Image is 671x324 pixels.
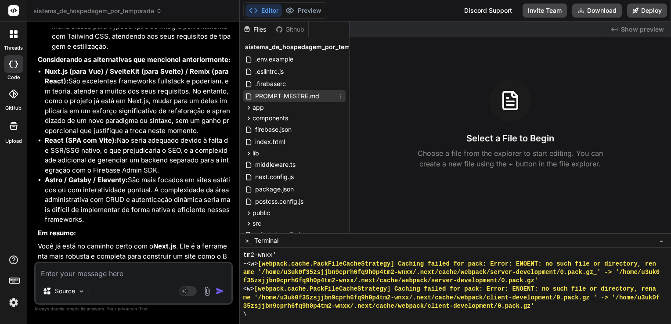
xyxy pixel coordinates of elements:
[254,285,656,293] span: [webpack.cache.PackFileCacheStrategy] Caching failed for pack: Error: ENOENT: no such file or dir...
[254,159,296,170] span: middleware.ts
[243,285,254,293] span: <w>
[243,277,538,285] span: f35zsjjbn9cprh6fq9h0p4tm2-wnxx/.next/cache/webpack/server-development/0.pack.gz'
[45,12,231,51] li: O Next.js tem suporte de primeira classe para TypeScript e se integra perfeitamente com Tailwind ...
[254,236,278,245] span: Terminal
[38,241,231,301] p: Você já está no caminho certo com o . Ele é a ferramenta mais robusta e completa para construir u...
[243,268,660,277] span: ame '/home/u3uk0f35zsjjbn9cprh6fq9h0p4tm2-wnxx/.next/cache/webpack/server-development/0.pack.gz_'...
[523,4,567,18] button: Invite Team
[253,219,261,228] span: src
[243,310,247,319] span: \
[621,25,664,34] span: Show preview
[34,305,233,313] p: Always double-check its answers. Your in Bind
[254,230,304,240] span: tailwind.config.js
[45,175,231,225] li: São mais focados em sites estáticos ou com interatividade pontual. A complexidade da área adminis...
[78,288,85,295] img: Pick Models
[7,74,20,81] label: code
[254,54,294,65] span: .env.example
[6,295,21,310] img: settings
[254,196,304,207] span: postcss.config.js
[459,4,517,18] div: Discord Support
[45,67,231,136] li: São excelentes frameworks fullstack e poderiam, em teoria, atender a muitos dos seus requisitos. ...
[5,104,22,112] label: GitHub
[45,67,229,86] strong: Nuxt.js (para Vue) / SvelteKit (para Svelte) / Remix (para React):
[254,137,286,147] span: index.html
[245,4,282,17] button: Editor
[5,137,22,145] label: Upload
[38,229,76,237] strong: Em resumo:
[245,236,252,245] span: >_
[243,302,534,310] span: 35zsjjbn9cprh6fq9h0p4tm2-wnxx/.next/cache/webpack/client-development/0.pack.gz'
[657,234,666,248] button: −
[33,7,162,15] span: sistema_de_hospedagem_por_temporada
[254,66,285,77] span: .eslintrc.js
[466,132,554,144] h3: Select a File to Begin
[253,103,264,112] span: app
[253,209,270,217] span: public
[254,184,295,194] span: package.json
[45,136,231,175] li: Não seria adequado devido à falta de SSR/SSG nativo, o que prejudicaria o SEO, e a complexidade a...
[243,260,258,268] span: -<w>
[258,260,656,268] span: [webpack.cache.PackFileCacheStrategy] Caching failed for pack: Error: ENOENT: no such file or dir...
[253,149,259,158] span: lib
[254,79,287,89] span: .firebaserc
[282,4,325,17] button: Preview
[245,43,372,51] span: sistema_de_hospedagem_por_temporada
[659,236,664,245] span: −
[254,91,320,101] span: PROMPT-MESTRE.md
[254,124,292,135] span: firebase.json
[572,4,622,18] button: Download
[202,286,212,296] img: attachment
[118,306,133,311] span: privacy
[253,114,288,122] span: components
[254,172,295,182] span: next.config.js
[272,25,308,34] div: Github
[627,4,667,18] button: Deploy
[4,44,23,52] label: threads
[38,55,231,64] strong: Considerando as alternativas que mencionei anteriormente:
[45,176,128,184] strong: Astro / Gatsby / Eleventy:
[55,287,75,295] p: Source
[243,294,660,302] span: me '/home/u3uk0f35zsjjbn9cprh6fq9h0p4tm2-wnxx/.next/cache/webpack/client-development/0.pack.gz_' ...
[153,242,176,250] strong: Next.js
[240,25,272,34] div: Files
[45,136,117,144] strong: React (SPA com Vite):
[243,251,277,259] span: tm2-wnxx'
[216,287,224,295] img: icon
[412,148,609,169] p: Choose a file from the explorer to start editing. You can create a new file using the + button in...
